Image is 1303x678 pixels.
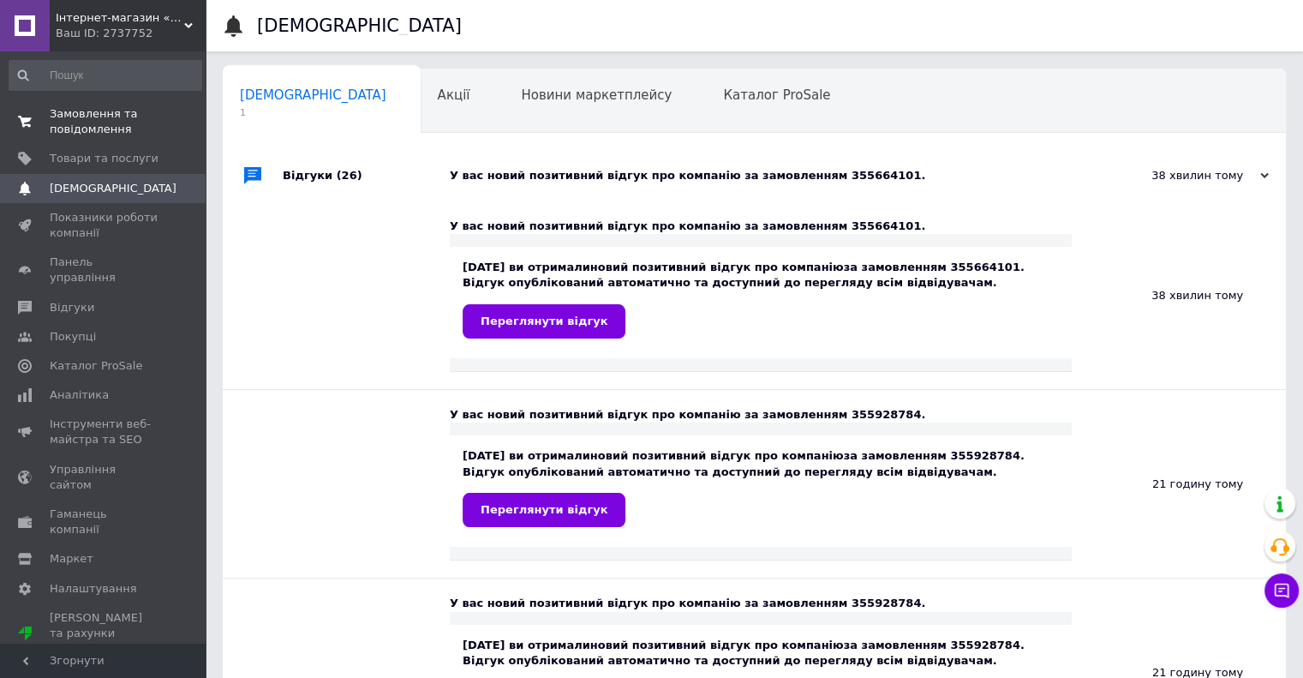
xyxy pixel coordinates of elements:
span: Новини маркетплейсу [521,87,672,103]
span: Каталог ProSale [723,87,830,103]
span: Замовлення та повідомлення [50,106,158,137]
span: [DEMOGRAPHIC_DATA] [50,181,176,196]
span: [PERSON_NAME] та рахунки [50,610,158,657]
b: новий позитивний відгук про компанію [590,449,844,462]
div: [DATE] ви отримали за замовленням 355928784. Відгук опублікований автоматично та доступний до пер... [463,448,1059,526]
span: Панель управління [50,255,158,285]
span: Відгуки [50,300,94,315]
div: Prom топ [50,641,158,657]
span: [DEMOGRAPHIC_DATA] [240,87,386,103]
span: Покупці [50,329,96,345]
span: (26) [337,169,362,182]
div: 38 хвилин тому [1097,168,1269,183]
h1: [DEMOGRAPHIC_DATA] [257,15,462,36]
span: Показники роботи компанії [50,210,158,241]
span: 1 [240,106,386,119]
span: Переглянути відгук [481,315,607,327]
input: Пошук [9,60,202,91]
span: Каталог ProSale [50,358,142,374]
span: Аналітика [50,387,109,403]
b: новий позитивний відгук про компанію [590,639,844,651]
div: У вас новий позитивний відгук про компанію за замовленням 355928784. [450,407,1072,423]
span: Товари та послуги [50,151,158,166]
span: Налаштування [50,581,137,597]
div: У вас новий позитивний відгук про компанію за замовленням 355928784. [450,596,1072,611]
span: Інтернет-магазин «LEGNO» - клеї та лаки для столярів! [56,10,184,26]
span: Акції [438,87,470,103]
div: У вас новий позитивний відгук про компанію за замовленням 355664101. [450,168,1097,183]
a: Переглянути відгук [463,304,625,339]
div: [DATE] ви отримали за замовленням 355664101. Відгук опублікований автоматично та доступний до пер... [463,260,1059,338]
a: Переглянути відгук [463,493,625,527]
span: Маркет [50,551,93,567]
button: Чат з покупцем [1264,573,1299,608]
div: У вас новий позитивний відгук про компанію за замовленням 355664101. [450,219,1072,234]
span: Управління сайтом [50,462,158,493]
span: Переглянути відгук [481,503,607,516]
span: Гаманець компанії [50,507,158,537]
div: 38 хвилин тому [1072,201,1286,389]
div: Ваш ID: 2737752 [56,26,206,41]
span: Інструменти веб-майстра та SEO [50,417,158,447]
div: Відгуки [283,150,450,201]
div: 21 годину тому [1072,390,1286,578]
b: новий позитивний відгук про компанію [590,261,844,273]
